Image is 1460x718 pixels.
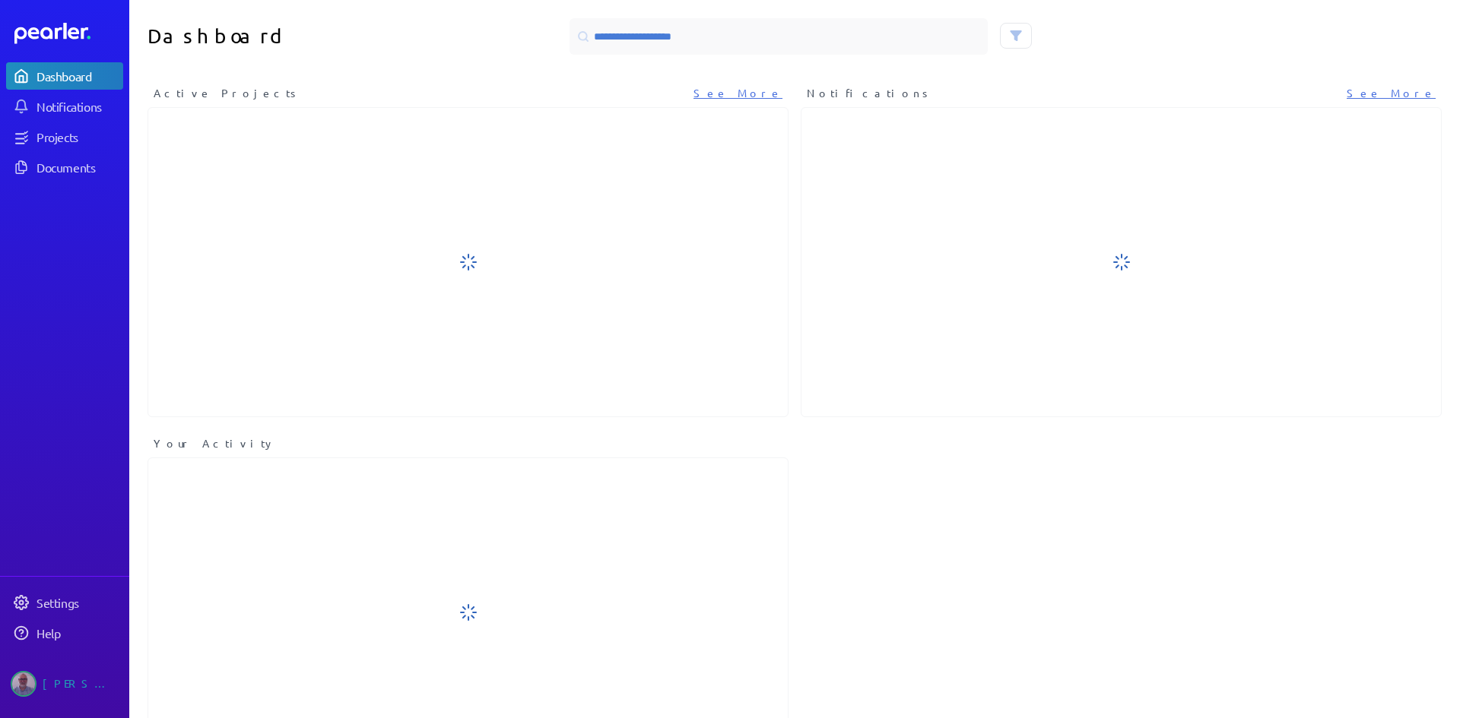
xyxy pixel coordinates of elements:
[6,153,123,181] a: Documents
[36,595,122,610] div: Settings
[43,671,119,697] div: [PERSON_NAME]
[6,665,123,703] a: Jason Riches's photo[PERSON_NAME]
[36,160,122,175] div: Documents
[6,619,123,647] a: Help
[154,435,276,451] span: Your Activity
[6,62,123,90] a: Dashboard
[1347,85,1436,101] a: See More
[154,85,301,101] span: Active Projects
[14,23,123,44] a: Dashboard
[36,99,122,114] div: Notifications
[148,18,462,55] h1: Dashboard
[36,68,122,84] div: Dashboard
[693,85,782,101] a: See More
[6,589,123,616] a: Settings
[36,129,122,144] div: Projects
[11,671,36,697] img: Jason Riches
[6,123,123,150] a: Projects
[807,85,933,101] span: Notifications
[36,625,122,641] div: Help
[6,93,123,120] a: Notifications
